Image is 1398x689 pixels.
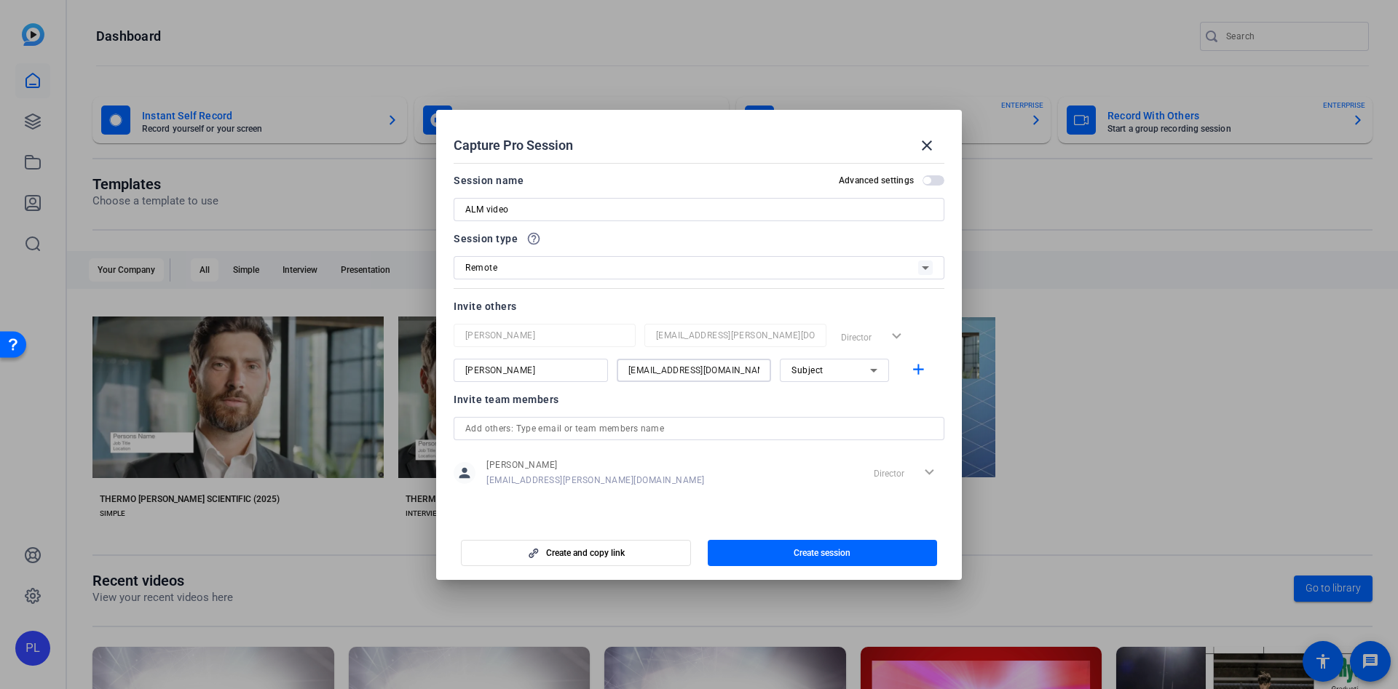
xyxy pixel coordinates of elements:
span: Subject [791,365,824,375]
div: Invite team members [454,391,944,408]
input: Name... [465,327,624,344]
div: Invite others [454,298,944,315]
mat-icon: close [918,137,936,154]
span: Create session [794,547,850,559]
span: Session type [454,230,518,247]
span: Create and copy link [546,547,625,559]
mat-icon: person [454,462,475,484]
mat-icon: add [909,361,928,379]
input: Email... [628,362,759,379]
mat-icon: help_outline [526,231,541,246]
div: Session name [454,172,524,189]
button: Create session [708,540,938,566]
input: Add others: Type email or team members name [465,420,933,437]
div: Capture Pro Session [454,128,944,163]
span: [EMAIL_ADDRESS][PERSON_NAME][DOMAIN_NAME] [486,474,705,486]
span: [PERSON_NAME] [486,459,705,471]
span: Remote [465,263,497,273]
input: Enter Session Name [465,201,933,218]
input: Email... [656,327,815,344]
button: Create and copy link [461,540,691,566]
h2: Advanced settings [839,175,914,186]
input: Name... [465,362,596,379]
